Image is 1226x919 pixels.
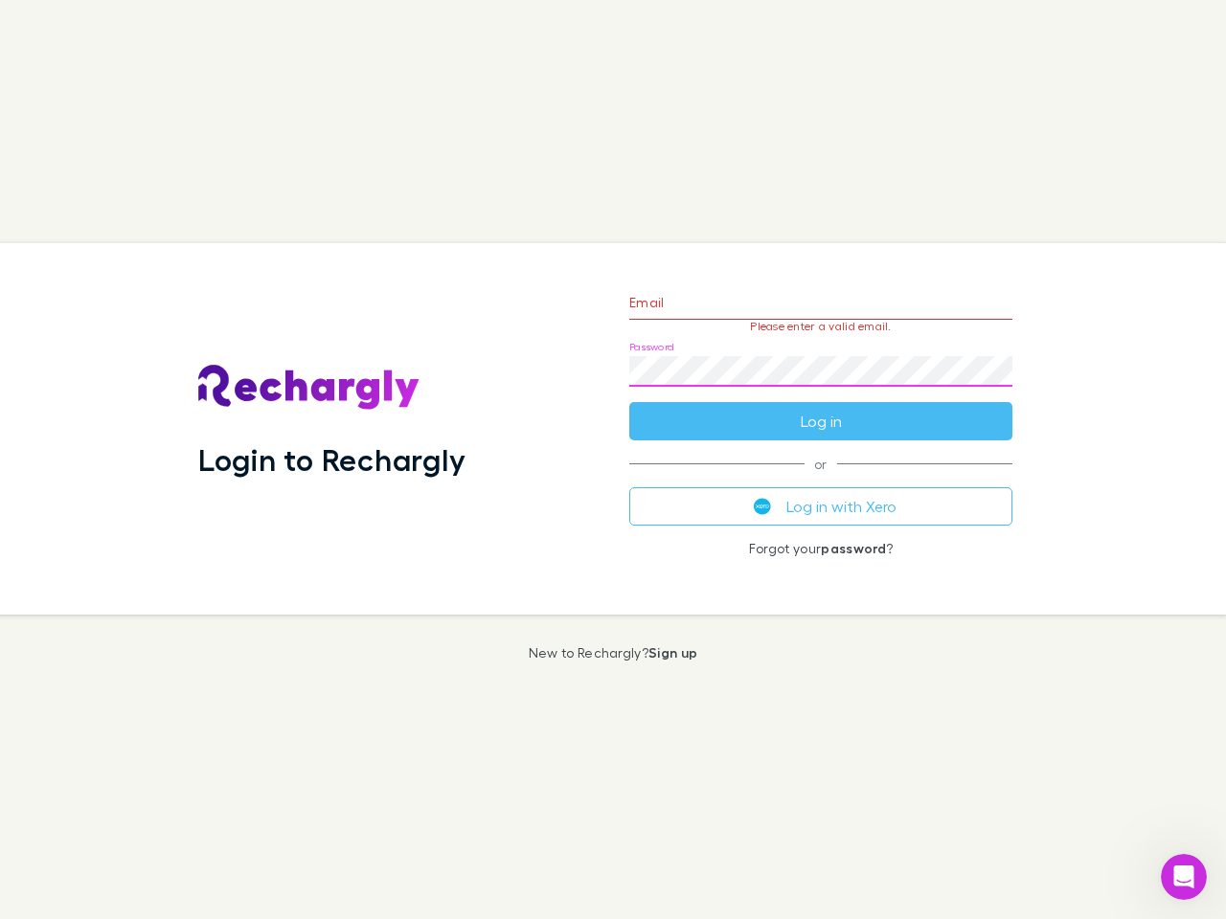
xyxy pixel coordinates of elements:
[648,644,697,661] a: Sign up
[529,645,698,661] p: New to Rechargly?
[1161,854,1207,900] iframe: Intercom live chat
[198,365,420,411] img: Rechargly's Logo
[629,402,1012,440] button: Log in
[629,487,1012,526] button: Log in with Xero
[629,320,1012,333] p: Please enter a valid email.
[629,541,1012,556] p: Forgot your ?
[198,441,465,478] h1: Login to Rechargly
[629,340,674,354] label: Password
[754,498,771,515] img: Xero's logo
[629,463,1012,464] span: or
[821,540,886,556] a: password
